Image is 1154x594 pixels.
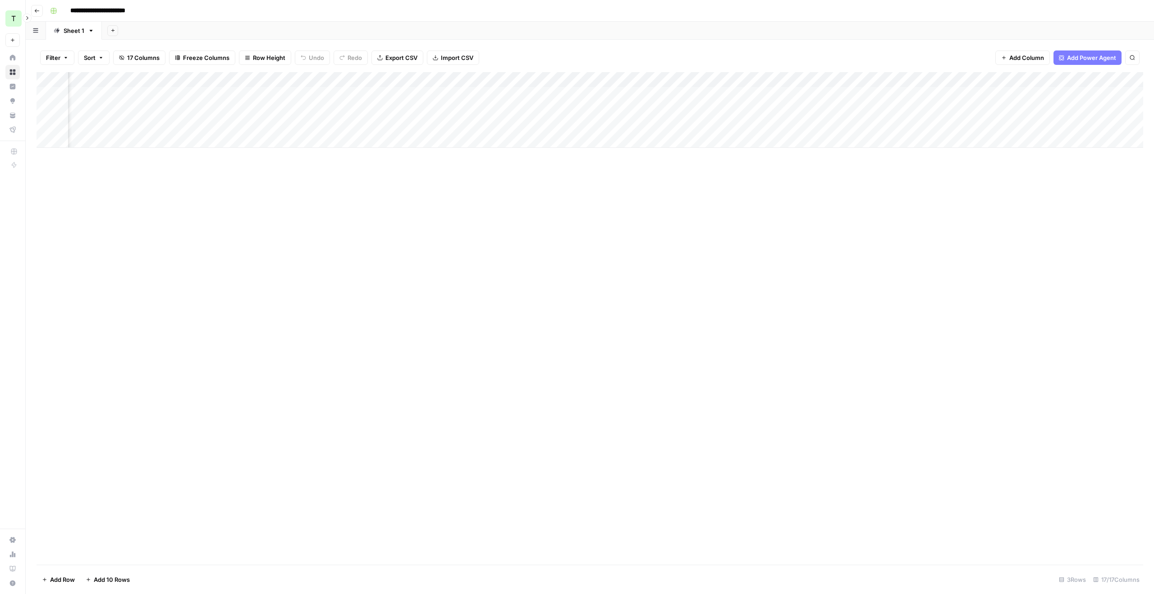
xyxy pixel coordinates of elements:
span: Redo [348,53,362,62]
a: Learning Hub [5,562,20,576]
button: Help + Support [5,576,20,590]
button: Filter [40,50,74,65]
span: Export CSV [385,53,417,62]
button: Add 10 Rows [80,572,135,587]
button: Freeze Columns [169,50,235,65]
a: Usage [5,547,20,562]
div: 3 Rows [1055,572,1090,587]
span: Add Row [50,575,75,584]
span: T [11,13,16,24]
span: Row Height [253,53,285,62]
button: Row Height [239,50,291,65]
span: Sort [84,53,96,62]
button: Import CSV [427,50,479,65]
button: Add Row [37,572,80,587]
button: 17 Columns [113,50,165,65]
a: Flightpath [5,123,20,137]
button: Add Power Agent [1053,50,1122,65]
a: Browse [5,65,20,79]
div: Sheet 1 [64,26,84,35]
span: Add Power Agent [1067,53,1116,62]
button: Export CSV [371,50,423,65]
button: Redo [334,50,368,65]
span: Import CSV [441,53,473,62]
span: Add 10 Rows [94,575,130,584]
button: Undo [295,50,330,65]
span: Filter [46,53,60,62]
a: Home [5,50,20,65]
span: Add Column [1009,53,1044,62]
a: Insights [5,79,20,94]
span: Undo [309,53,324,62]
a: Your Data [5,108,20,123]
a: Settings [5,533,20,547]
span: 17 Columns [127,53,160,62]
button: Add Column [995,50,1050,65]
div: 17/17 Columns [1090,572,1143,587]
a: Sheet 1 [46,22,102,40]
button: Sort [78,50,110,65]
a: Opportunities [5,94,20,108]
button: Workspace: Treatwell [5,7,20,30]
span: Freeze Columns [183,53,229,62]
